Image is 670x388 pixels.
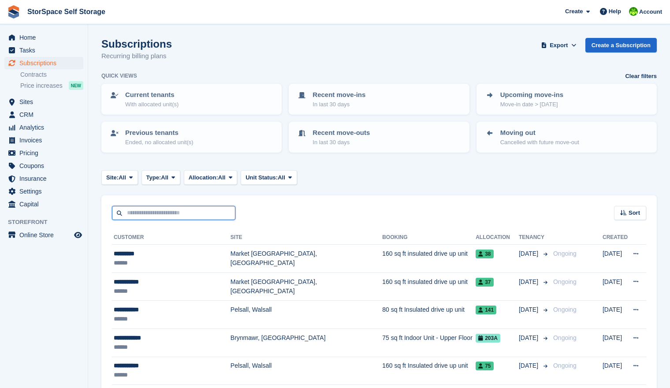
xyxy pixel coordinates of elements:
[4,121,83,134] a: menu
[290,123,468,152] a: Recent move-outs In last 30 days
[19,198,72,210] span: Capital
[101,170,138,185] button: Site: All
[603,272,628,301] td: [DATE]
[125,138,194,147] p: Ended, no allocated unit(s)
[313,128,370,138] p: Recent move-outs
[477,123,656,152] a: Moving out Cancelled with future move-out
[553,306,577,313] span: Ongoing
[553,334,577,341] span: Ongoing
[519,277,540,287] span: [DATE]
[231,272,382,301] td: Market [GEOGRAPHIC_DATA], [GEOGRAPHIC_DATA]
[476,250,493,258] span: 38
[519,249,540,258] span: [DATE]
[476,278,493,287] span: 37
[19,160,72,172] span: Coupons
[19,44,72,56] span: Tasks
[19,96,72,108] span: Sites
[500,90,563,100] p: Upcoming move-ins
[4,96,83,108] a: menu
[476,334,500,343] span: 203a
[125,90,179,100] p: Current tenants
[500,128,579,138] p: Moving out
[218,173,226,182] span: All
[585,38,657,52] a: Create a Subscription
[565,7,583,16] span: Create
[101,72,137,80] h6: Quick views
[550,41,568,50] span: Export
[161,173,168,182] span: All
[231,231,382,245] th: Site
[382,301,476,329] td: 80 sq ft Insulated drive up unit
[553,250,577,257] span: Ongoing
[519,231,550,245] th: Tenancy
[313,138,370,147] p: In last 30 days
[20,71,83,79] a: Contracts
[603,231,628,245] th: Created
[112,231,231,245] th: Customer
[19,121,72,134] span: Analytics
[4,160,83,172] a: menu
[102,85,281,114] a: Current tenants With allocated unit(s)
[313,90,365,100] p: Recent move-ins
[553,362,577,369] span: Ongoing
[184,170,238,185] button: Allocation: All
[290,85,468,114] a: Recent move-ins In last 30 days
[7,5,20,19] img: stora-icon-8386f47178a22dfd0bd8f6a31ec36ba5ce8667c1dd55bd0f319d3a0aa187defe.svg
[4,108,83,121] a: menu
[4,229,83,241] a: menu
[4,172,83,185] a: menu
[476,362,493,370] span: 75
[500,100,563,109] p: Move-in date > [DATE]
[146,173,161,182] span: Type:
[19,185,72,198] span: Settings
[231,328,382,357] td: Brynmawr, [GEOGRAPHIC_DATA]
[382,272,476,301] td: 160 sq ft insulated drive up unit
[553,278,577,285] span: Ongoing
[609,7,621,16] span: Help
[477,85,656,114] a: Upcoming move-ins Move-in date > [DATE]
[241,170,297,185] button: Unit Status: All
[625,72,657,81] a: Clear filters
[500,138,579,147] p: Cancelled with future move-out
[382,328,476,357] td: 75 sq ft Indoor Unit - Upper Floor
[519,361,540,370] span: [DATE]
[231,357,382,385] td: Pelsall, Walsall
[476,306,496,314] span: 141
[19,147,72,159] span: Pricing
[119,173,126,182] span: All
[603,328,628,357] td: [DATE]
[8,218,88,227] span: Storefront
[519,333,540,343] span: [DATE]
[603,301,628,329] td: [DATE]
[141,170,180,185] button: Type: All
[19,57,72,69] span: Subscriptions
[540,38,578,52] button: Export
[603,357,628,385] td: [DATE]
[231,245,382,273] td: Market [GEOGRAPHIC_DATA], [GEOGRAPHIC_DATA]
[73,230,83,240] a: Preview store
[382,245,476,273] td: 160 sq ft insulated drive up unit
[125,100,179,109] p: With allocated unit(s)
[69,81,83,90] div: NEW
[19,172,72,185] span: Insurance
[19,31,72,44] span: Home
[4,198,83,210] a: menu
[19,108,72,121] span: CRM
[106,173,119,182] span: Site:
[382,231,476,245] th: Booking
[629,209,640,217] span: Sort
[4,185,83,198] a: menu
[102,123,281,152] a: Previous tenants Ended, no allocated unit(s)
[20,82,63,90] span: Price increases
[639,7,662,16] span: Account
[246,173,278,182] span: Unit Status:
[4,147,83,159] a: menu
[125,128,194,138] p: Previous tenants
[19,229,72,241] span: Online Store
[101,51,172,61] p: Recurring billing plans
[101,38,172,50] h1: Subscriptions
[20,81,83,90] a: Price increases NEW
[603,245,628,273] td: [DATE]
[4,44,83,56] a: menu
[189,173,218,182] span: Allocation:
